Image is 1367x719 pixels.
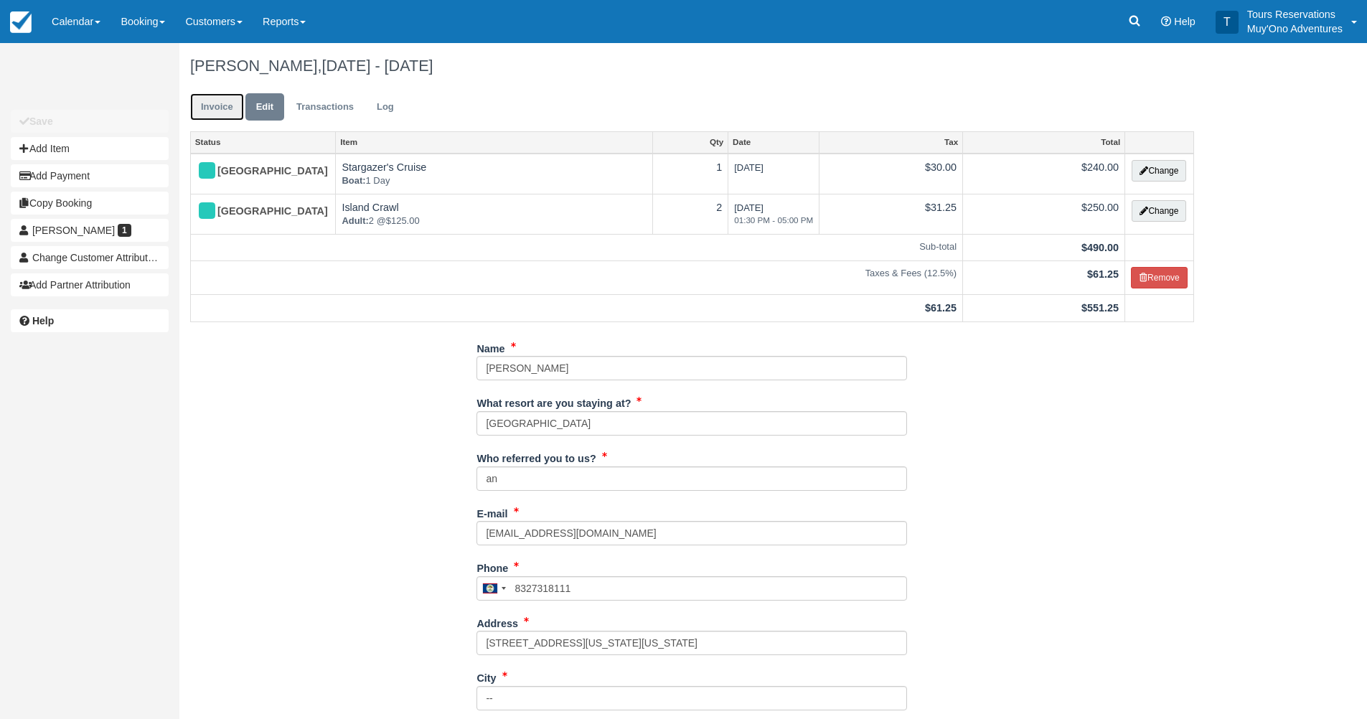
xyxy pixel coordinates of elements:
[29,116,53,127] b: Save
[1087,268,1119,280] strong: $61.25
[336,154,653,194] td: Stargazer's Cruise
[342,215,647,228] em: 2 @
[476,502,507,522] label: E-mail
[476,337,504,357] label: Name
[476,391,631,411] label: What resort are you staying at?
[925,302,957,314] strong: $61.25
[32,315,54,326] b: Help
[653,154,728,194] td: 1
[11,192,169,215] button: Copy Booking
[1132,200,1186,222] button: Change
[336,194,653,234] td: Island Crawl
[342,215,368,226] strong: Adult
[1216,11,1239,34] div: T
[11,110,169,133] button: Save
[197,240,957,254] em: Sub-total
[1132,160,1186,182] button: Change
[321,57,433,75] span: [DATE] - [DATE]
[11,137,169,160] button: Add Item
[342,175,365,186] strong: Boat
[963,132,1124,152] a: Total
[342,174,647,188] em: 1 Day
[653,132,728,152] a: Qty
[734,162,764,173] span: [DATE]
[1081,302,1119,314] strong: $551.25
[10,11,32,33] img: checkfront-main-nav-mini-logo.png
[11,164,169,187] button: Add Payment
[1161,17,1171,27] i: Help
[1247,7,1343,22] p: Tours Reservations
[1131,267,1188,288] button: Remove
[819,154,963,194] td: $30.00
[476,556,508,576] label: Phone
[386,215,420,226] span: $125.00
[11,219,169,242] a: [PERSON_NAME] 1
[190,93,244,121] a: Invoice
[1081,242,1119,253] strong: $490.00
[32,225,115,236] span: [PERSON_NAME]
[819,194,963,234] td: $31.25
[653,194,728,234] td: 2
[118,224,131,237] span: 1
[245,93,284,121] a: Edit
[1247,22,1343,36] p: Muy'Ono Adventures
[734,202,813,227] span: [DATE]
[1174,16,1195,27] span: Help
[819,132,962,152] a: Tax
[476,666,496,686] label: City
[11,273,169,296] button: Add Partner Attribution
[963,154,1125,194] td: $240.00
[477,577,510,600] div: Belize: +501
[190,57,1194,75] h1: [PERSON_NAME],
[366,93,405,121] a: Log
[476,446,596,466] label: Who referred you to us?
[197,200,317,223] div: [GEOGRAPHIC_DATA]
[286,93,365,121] a: Transactions
[11,309,169,332] a: Help
[11,246,169,269] button: Change Customer Attribution
[728,132,819,152] a: Date
[963,194,1125,234] td: $250.00
[476,611,518,631] label: Address
[197,160,317,183] div: [GEOGRAPHIC_DATA]
[336,132,652,152] a: Item
[197,267,957,281] em: Taxes & Fees (12.5%)
[32,252,161,263] span: Change Customer Attribution
[734,215,813,227] em: 01:30 PM - 05:00 PM
[191,132,335,152] a: Status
